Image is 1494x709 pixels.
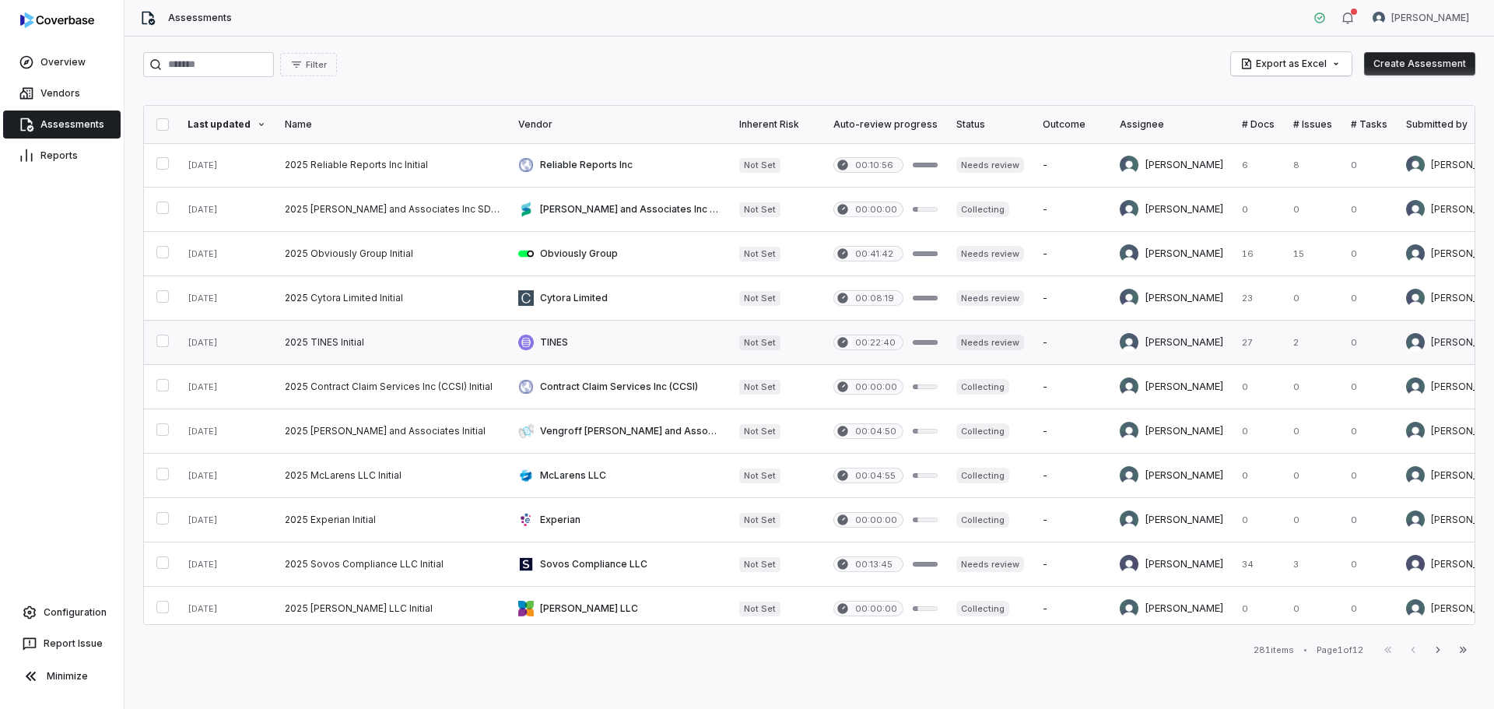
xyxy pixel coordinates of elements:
button: Create Assessment [1364,52,1475,75]
img: Kourtney Shields avatar [1406,555,1425,574]
img: Melanie Lorent avatar [1406,244,1425,263]
a: Overview [3,48,121,76]
div: Status [956,118,1024,131]
img: REKHA KOTHANDARAMAN avatar [1406,200,1425,219]
a: Reports [3,142,121,170]
img: Brittany Durbin avatar [1406,599,1425,618]
img: Brittany Durbin avatar [1120,377,1138,396]
td: - [1033,409,1110,454]
button: Filter [280,53,337,76]
a: Vendors [3,79,121,107]
a: Assessments [3,111,121,139]
div: 281 items [1254,644,1294,656]
button: Export as Excel [1231,52,1352,75]
img: Brittany Durbin avatar [1406,466,1425,485]
div: Page 1 of 12 [1317,644,1363,656]
img: Melanie Lorent avatar [1406,333,1425,352]
img: Melanie Lorent avatar [1120,333,1138,352]
img: Brittany Durbin avatar [1406,511,1425,529]
div: Outcome [1043,118,1101,131]
div: Inherent Risk [739,118,815,131]
td: - [1033,232,1110,276]
td: - [1033,454,1110,498]
img: Kourtney Shields avatar [1120,555,1138,574]
span: Assessments [168,12,232,24]
img: Melanie Lorent avatar [1120,244,1138,263]
div: # Tasks [1351,118,1387,131]
div: Assignee [1120,118,1223,131]
td: - [1033,587,1110,631]
td: - [1033,276,1110,321]
td: - [1033,143,1110,188]
img: Brittany Durbin avatar [1120,422,1138,440]
img: REKHA KOTHANDARAMAN avatar [1120,200,1138,219]
img: Brittany Durbin avatar [1120,511,1138,529]
div: Last updated [188,118,266,131]
img: Brittany Durbin avatar [1406,422,1425,440]
button: Melanie Lorent avatar[PERSON_NAME] [1363,6,1478,30]
button: Minimize [6,661,117,692]
td: - [1033,188,1110,232]
img: Sean Wozniak avatar [1406,156,1425,174]
div: # Docs [1242,118,1275,131]
span: Filter [306,59,327,71]
td: - [1033,365,1110,409]
a: Configuration [6,598,117,627]
div: # Issues [1293,118,1332,131]
td: - [1033,542,1110,587]
td: - [1033,321,1110,365]
img: REKHA KOTHANDARAMAN avatar [1406,289,1425,307]
div: Vendor [518,118,721,131]
img: Brittany Durbin avatar [1406,377,1425,396]
div: Auto-review progress [833,118,938,131]
img: Brittany Durbin avatar [1120,466,1138,485]
td: - [1033,498,1110,542]
img: Melanie Lorent avatar [1373,12,1385,24]
button: Report Issue [6,630,117,658]
div: Name [285,118,500,131]
img: logo-D7KZi-bG.svg [20,12,94,28]
img: Brittany Durbin avatar [1120,599,1138,618]
img: Sean Wozniak avatar [1120,156,1138,174]
img: REKHA KOTHANDARAMAN avatar [1120,289,1138,307]
span: [PERSON_NAME] [1391,12,1469,24]
div: • [1303,644,1307,655]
